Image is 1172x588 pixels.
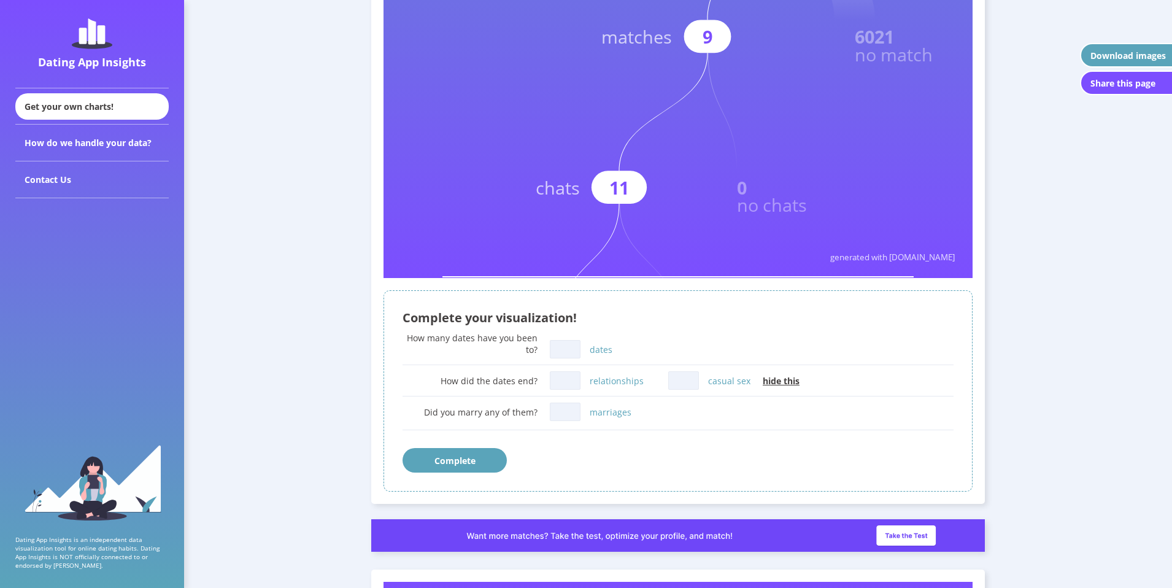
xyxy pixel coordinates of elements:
text: 0 [737,176,747,199]
div: Get your own charts! [15,93,169,120]
div: How did the dates end? [403,375,538,387]
text: generated with [DOMAIN_NAME] [830,252,955,263]
label: casual sex [708,375,750,387]
p: Dating App Insights is an independent data visualization tool for online dating habits. Dating Ap... [15,535,169,570]
text: no chats [737,193,807,217]
div: Share this page [1090,77,1155,89]
label: marriages [590,406,631,418]
text: 11 [609,176,629,199]
text: 6021 [855,25,894,48]
text: chats [536,176,580,199]
div: Download images [1090,50,1166,61]
text: matches [601,25,672,48]
img: dating-app-insights-logo.5abe6921.svg [72,18,112,49]
text: 9 [703,25,712,48]
div: How do we handle your data? [15,125,169,161]
div: Dating App Insights [18,55,166,69]
label: relationships [590,375,644,387]
img: roast_slim_banner.a2e79667.png [371,519,985,552]
span: hide this [763,375,800,387]
div: Complete your visualization! [403,309,954,326]
div: Contact Us [15,161,169,198]
div: Did you marry any of them? [403,406,538,418]
button: Complete [403,448,507,473]
button: Share this page [1080,71,1172,95]
text: no match [855,42,933,66]
button: Download images [1080,43,1172,68]
div: How many dates have you been to? [403,332,538,355]
label: dates [590,344,612,355]
img: sidebar_girl.91b9467e.svg [23,444,161,520]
